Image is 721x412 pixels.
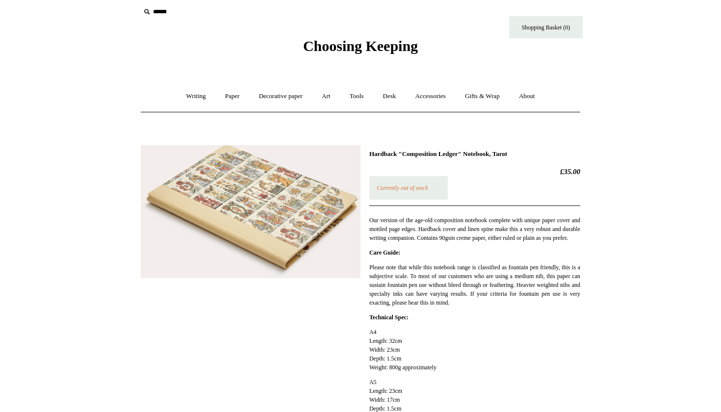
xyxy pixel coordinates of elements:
[369,314,409,321] strong: Technical Spec:
[374,83,405,109] a: Desk
[216,83,249,109] a: Paper
[509,16,583,38] a: Shopping Basket (0)
[369,328,580,372] p: A4 Length: 32cm Width: 23cm Depth: 1.5cm Weight: 800g approximately
[369,263,580,307] p: Please note that while this notebook range is classified as fountain pen friendly, this is a subj...
[369,150,580,158] h1: Hardback "Composition Ledger" Notebook, Tarot
[369,167,580,176] h2: £35.00
[456,83,509,109] a: Gifts & Wrap
[178,83,215,109] a: Writing
[303,38,418,54] span: Choosing Keeping
[377,184,428,191] em: Currently out of stock
[250,83,311,109] a: Decorative paper
[369,249,400,256] strong: Care Guide:
[141,145,360,279] img: Hardback "Composition Ledger" Notebook, Tarot
[369,216,580,242] p: Our version of the age-old composition notebook complete with unique paper cover and mottled page...
[341,83,373,109] a: Tools
[313,83,339,109] a: Art
[303,46,418,52] a: Choosing Keeping
[510,83,544,109] a: About
[407,83,455,109] a: Accessories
